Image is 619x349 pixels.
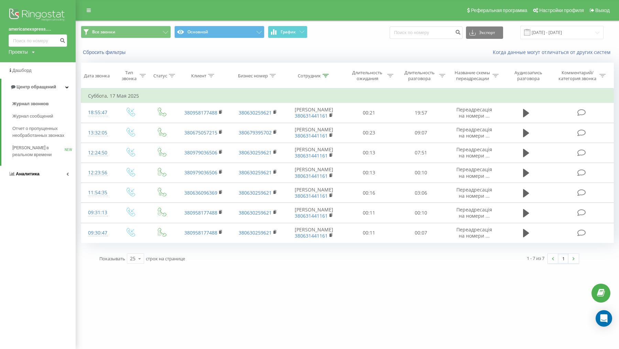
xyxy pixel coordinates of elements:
div: 13:32:05 [88,126,107,140]
span: Настройки профиля [539,8,584,13]
a: Отчет о пропущенных необработанных звонках [12,122,76,142]
button: Все звонки [81,26,171,38]
a: 380631441161 [295,173,328,179]
div: Статус [153,73,167,79]
a: 380631441161 [295,232,328,239]
input: Поиск по номеру [9,34,67,47]
div: Дата звонка [84,73,110,79]
span: Переадресація на номери ... [456,166,492,179]
a: 380630259621 [239,229,272,236]
span: Переадресація на номери ... [456,146,492,159]
div: Длительность разговора [401,70,437,81]
span: Переадресація на номери ... [456,106,492,119]
div: 09:30:47 [88,226,107,240]
span: Отчет о пропущенных необработанных звонках [12,125,72,139]
td: [PERSON_NAME] [285,143,343,163]
a: 380958177488 [184,109,217,116]
td: 00:07 [395,223,447,243]
div: Проекты [9,48,28,55]
a: 380979036506 [184,149,217,156]
td: 09:07 [395,123,447,143]
span: Переадресація на номери ... [456,186,492,199]
div: Бизнес номер [238,73,268,79]
div: 1 - 7 из 7 [527,255,544,262]
button: Сбросить фильтры [81,49,129,55]
span: Переадресація на номери ... [456,206,492,219]
a: 380630259621 [239,169,272,176]
div: 12:23:56 [88,166,107,179]
td: [PERSON_NAME] [285,103,343,123]
div: 18:55:47 [88,106,107,119]
td: 00:13 [343,163,395,183]
span: Центр обращений [17,84,56,89]
td: 03:06 [395,183,447,203]
div: Тип звонка [120,70,138,81]
a: Центр обращений [1,79,76,95]
td: 00:10 [395,203,447,223]
a: 380631441161 [295,112,328,119]
div: 12:24:50 [88,146,107,160]
span: Все звонки [92,29,115,35]
a: 380631441161 [295,212,328,219]
a: 380675057215 [184,129,217,136]
a: 380679395702 [239,129,272,136]
span: Аналитика [16,171,40,176]
div: Open Intercom Messenger [596,310,612,327]
div: Клиент [191,73,206,79]
span: Журнал сообщений [12,113,53,120]
span: Дашборд [12,68,32,73]
td: 00:16 [343,183,395,203]
span: Показывать [99,255,125,262]
div: 25 [130,255,135,262]
span: Реферальная программа [471,8,527,13]
td: 19:57 [395,103,447,123]
input: Поиск по номеру [390,26,463,39]
a: 380631441161 [295,193,328,199]
td: [PERSON_NAME] [285,163,343,183]
span: строк на странице [146,255,185,262]
td: 00:11 [343,203,395,223]
img: Ringostat logo [9,7,67,24]
td: 00:11 [343,223,395,243]
td: [PERSON_NAME] [285,123,343,143]
a: Журнал сообщений [12,110,76,122]
div: Длительность ожидания [349,70,385,81]
div: Сотрудник [298,73,321,79]
div: Аудиозапись разговора [508,70,550,81]
a: 380630259621 [239,109,272,116]
a: americanexspress.... [9,26,67,33]
td: [PERSON_NAME] [285,183,343,203]
a: 1 [558,254,568,263]
td: 00:23 [343,123,395,143]
span: График [281,30,296,34]
a: Журнал звонков [12,98,76,110]
a: 380631441161 [295,132,328,139]
td: [PERSON_NAME] [285,223,343,243]
a: [PERSON_NAME] в реальном времениNEW [12,142,76,161]
a: 380631441161 [295,152,328,159]
a: 380636096369 [184,189,217,196]
div: 09:31:13 [88,206,107,219]
button: Экспорт [466,26,503,39]
span: [PERSON_NAME] в реальном времени [12,144,65,158]
div: 11:54:35 [88,186,107,199]
button: График [268,26,307,38]
td: 07:51 [395,143,447,163]
td: 00:13 [343,143,395,163]
td: 00:21 [343,103,395,123]
a: 380630259621 [239,209,272,216]
div: Комментарий/категория звонка [557,70,598,81]
span: Переадресація на номери ... [456,126,492,139]
span: Переадресація на номери ... [456,226,492,239]
a: Когда данные могут отличаться от других систем [493,49,614,55]
div: Название схемы переадресации [454,70,491,81]
span: Журнал звонков [12,100,48,107]
a: 380630259621 [239,149,272,156]
button: Основной [174,26,264,38]
td: [PERSON_NAME] [285,203,343,223]
a: 380958177488 [184,229,217,236]
a: 380979036506 [184,169,217,176]
a: 380958177488 [184,209,217,216]
a: 380630259621 [239,189,272,196]
td: Суббота, 17 Мая 2025 [81,89,614,103]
